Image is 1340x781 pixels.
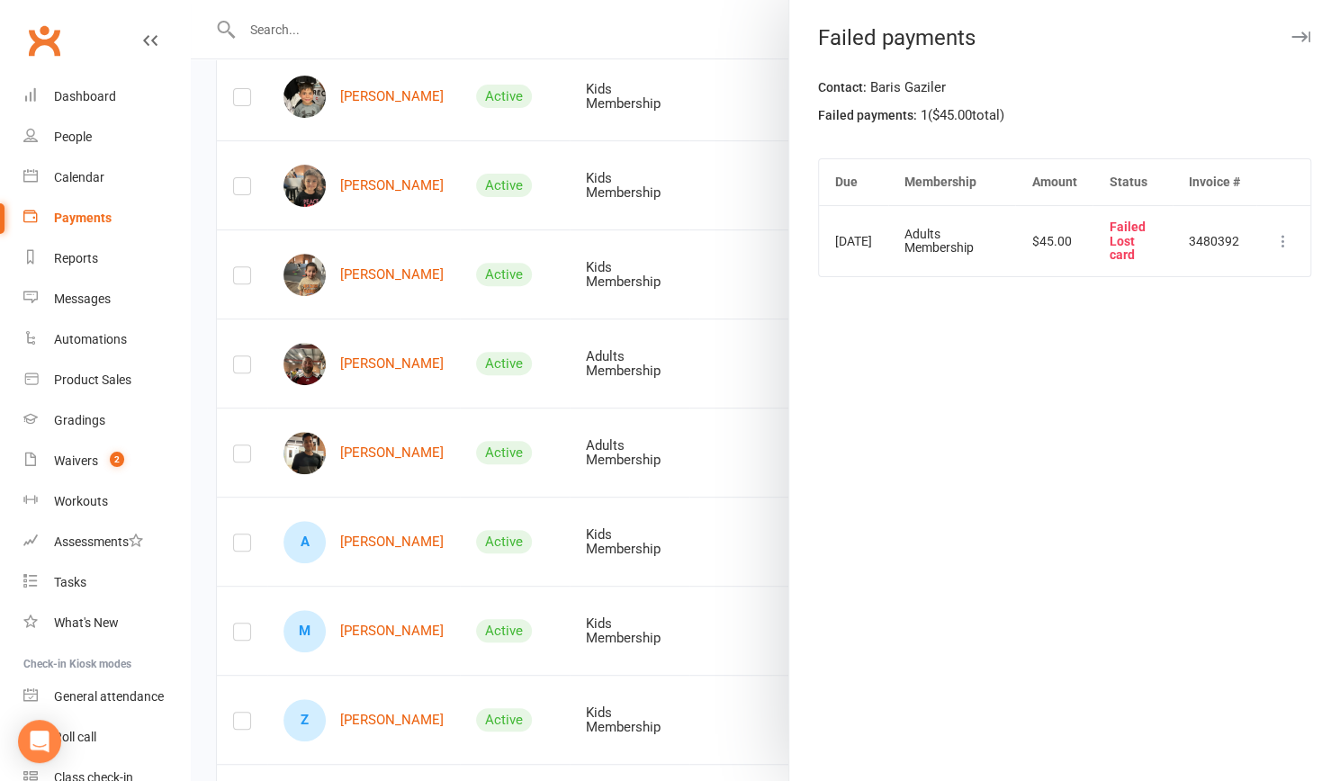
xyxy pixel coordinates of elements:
a: Reports [23,238,190,279]
th: Due [819,159,888,205]
a: Automations [23,319,190,360]
a: Messages [23,279,190,319]
th: Amount [1015,159,1093,205]
a: General attendance kiosk mode [23,677,190,717]
a: Gradings [23,400,190,441]
a: What's New [23,603,190,643]
div: Gradings [54,413,105,427]
div: Assessments [54,534,143,549]
div: What's New [54,615,119,630]
div: General attendance [54,689,164,704]
a: Product Sales [23,360,190,400]
a: Workouts [23,481,190,522]
a: Roll call [23,717,190,758]
label: Contact: [818,77,867,97]
label: Failed payments: [818,105,917,125]
a: People [23,117,190,157]
a: Payments [23,198,190,238]
span: 2 [110,452,124,467]
a: Clubworx [22,18,67,63]
div: Lost card [1109,235,1156,263]
div: Waivers [54,453,98,468]
div: Dashboard [54,89,116,103]
div: Automations [54,332,127,346]
th: Status [1093,159,1173,205]
div: Failed payments [789,25,1340,50]
div: Workouts [54,494,108,508]
div: Product Sales [54,373,131,387]
a: Tasks [23,562,190,603]
td: Adults Membership [888,205,1015,276]
td: [DATE] [819,205,888,276]
div: Open Intercom Messenger [18,720,61,763]
a: Dashboard [23,76,190,117]
div: Messages [54,292,111,306]
div: Roll call [54,730,96,744]
div: 1 ( $45.00 total) [818,104,1311,132]
div: Failed [1109,220,1156,234]
div: $45.00 [1031,235,1076,248]
a: Waivers 2 [23,441,190,481]
th: Membership [888,159,1015,205]
a: Assessments [23,522,190,562]
div: Calendar [54,170,104,184]
td: 3480392 [1173,205,1256,276]
a: Calendar [23,157,190,198]
th: Invoice # [1173,159,1256,205]
div: Tasks [54,575,86,589]
div: People [54,130,92,144]
div: Payments [54,211,112,225]
div: Baris Gaziler [818,76,1311,104]
div: Reports [54,251,98,265]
